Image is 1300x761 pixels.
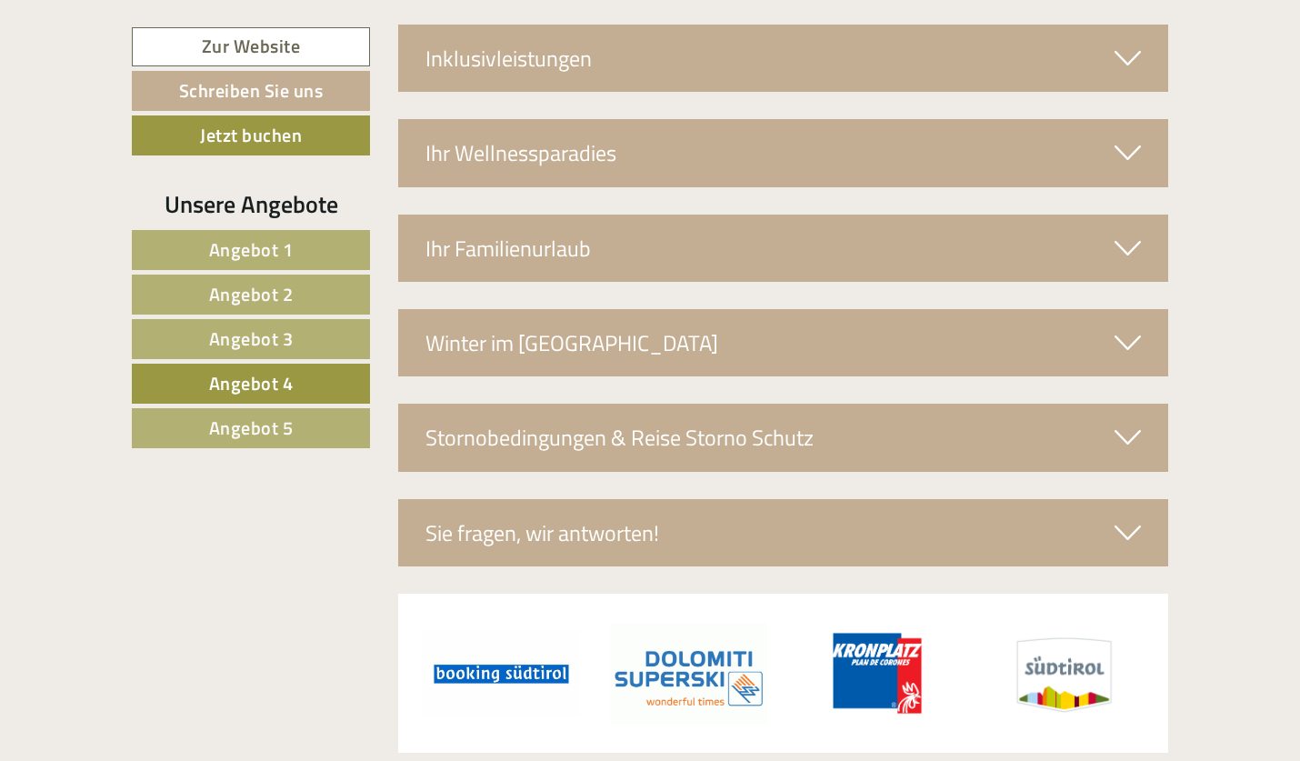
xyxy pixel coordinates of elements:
[398,309,1169,376] div: Winter im [GEOGRAPHIC_DATA]
[132,27,370,66] a: Zur Website
[209,235,294,264] span: Angebot 1
[209,325,294,353] span: Angebot 3
[398,25,1169,92] div: Inklusivleistungen
[398,404,1169,471] div: Stornobedingungen & Reise Storno Schutz
[132,187,370,221] div: Unsere Angebote
[132,71,370,111] a: Schreiben Sie uns
[398,499,1169,566] div: Sie fragen, wir antworten!
[398,119,1169,186] div: Ihr Wellnessparadies
[209,369,294,397] span: Angebot 4
[209,414,294,442] span: Angebot 5
[209,280,294,308] span: Angebot 2
[132,115,370,155] a: Jetzt buchen
[398,215,1169,282] div: Ihr Familienurlaub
